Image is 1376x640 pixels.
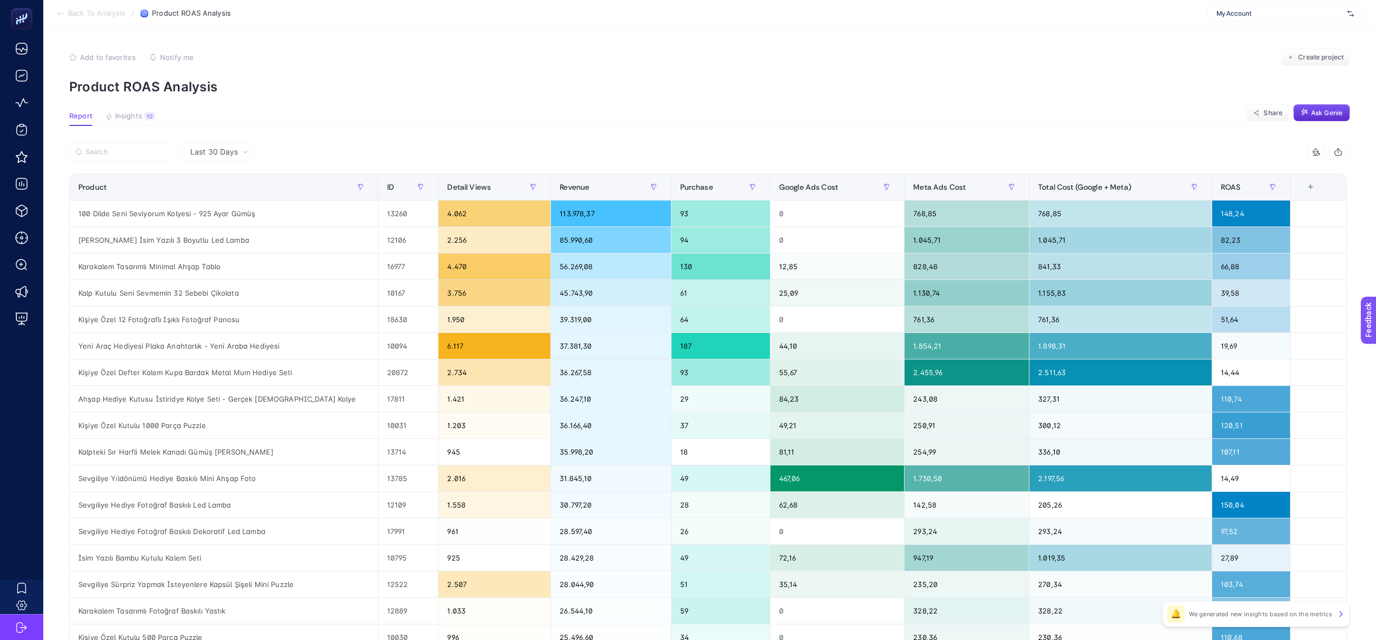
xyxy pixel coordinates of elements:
[70,492,378,518] div: Sevgiliye Hediye Fotoğraf Baskılı Led Lamba
[438,545,550,571] div: 925
[551,359,670,385] div: 36.267,58
[1212,359,1290,385] div: 14,44
[1029,254,1212,279] div: 841,33
[672,201,770,226] div: 93
[1212,201,1290,226] div: 148,24
[905,598,1029,624] div: 328,22
[70,306,378,332] div: Kişiye Özel 12 Fotoğraflı Işıklı Fotoğraf Panosu
[905,492,1029,518] div: 142,58
[1029,333,1212,359] div: 1.898,31
[1029,386,1212,412] div: 327,31
[1212,386,1290,412] div: 110,74
[1281,49,1350,66] button: Create project
[1029,545,1212,571] div: 1.019,35
[672,598,770,624] div: 59
[905,227,1029,253] div: 1.045,71
[1029,571,1212,597] div: 270,34
[905,386,1029,412] div: 243,08
[1212,518,1290,544] div: 97,52
[1212,598,1290,624] div: 80,87
[1264,109,1282,117] span: Share
[1212,412,1290,438] div: 120,51
[1167,605,1185,623] div: 🔔
[1212,492,1290,518] div: 150,04
[1212,571,1290,597] div: 103,74
[131,9,134,17] span: /
[80,53,136,62] span: Add to favorites
[438,598,550,624] div: 1.033
[438,439,550,465] div: 945
[378,518,438,544] div: 17991
[115,112,142,121] span: Insights
[770,518,904,544] div: 0
[672,412,770,438] div: 37
[672,280,770,306] div: 61
[672,227,770,253] div: 94
[551,280,670,306] div: 45.743,90
[770,280,904,306] div: 25,09
[1293,104,1350,122] button: Ask Genie
[1298,53,1344,62] span: Create project
[160,53,194,62] span: Notify me
[551,412,670,438] div: 36.166,40
[905,439,1029,465] div: 254,99
[378,280,438,306] div: 10167
[69,79,1350,95] p: Product ROAS Analysis
[85,148,171,156] input: Search
[672,571,770,597] div: 51
[672,465,770,491] div: 49
[905,412,1029,438] div: 250,91
[1189,610,1332,618] p: We generated new insights based on the metrics
[438,201,550,226] div: 4.062
[378,571,438,597] div: 12522
[438,465,550,491] div: 2.016
[70,518,378,544] div: Sevgiliye Hediye Fotoğraf Baskılı Dekoratif Led Lamba
[378,386,438,412] div: 17811
[438,227,550,253] div: 2.256
[1311,109,1342,117] span: Ask Genie
[378,492,438,518] div: 12109
[438,306,550,332] div: 1.950
[378,306,438,332] div: 18630
[779,183,838,191] span: Google Ads Cost
[70,201,378,226] div: 100 Dilde Seni Seviyorum Kolyesi - 925 Ayar Gümüş
[1247,104,1289,122] button: Share
[378,545,438,571] div: 10795
[770,598,904,624] div: 0
[438,492,550,518] div: 1.558
[551,545,670,571] div: 28.429,28
[672,439,770,465] div: 18
[1212,439,1290,465] div: 107,11
[70,333,378,359] div: Yeni Araç Hediyesi Plaka Anahtarlık - Yeni Araba Hediyesi
[905,359,1029,385] div: 2.455,96
[672,545,770,571] div: 49
[1029,280,1212,306] div: 1.155,83
[1347,8,1354,19] img: svg%3e
[1217,9,1343,18] span: My Account
[378,254,438,279] div: 16977
[70,359,378,385] div: Kişiye Özel Defter Kalem Kupa Bardak Metal Mum Hediye Seti
[70,465,378,491] div: Sevgiliye Yıldönümü Hediye Baskılı Mini Ahşap Foto
[551,492,670,518] div: 30.797,20
[770,333,904,359] div: 44,10
[770,227,904,253] div: 0
[1212,306,1290,332] div: 51,64
[551,518,670,544] div: 28.597,40
[905,254,1029,279] div: 828,48
[438,333,550,359] div: 6.117
[770,492,904,518] div: 62,68
[1221,183,1241,191] span: ROAS
[1212,227,1290,253] div: 82,23
[78,183,107,191] span: Product
[1212,465,1290,491] div: 14,49
[672,333,770,359] div: 187
[905,280,1029,306] div: 1.130,74
[770,201,904,226] div: 0
[1029,518,1212,544] div: 293,24
[438,412,550,438] div: 1.203
[1212,333,1290,359] div: 19,69
[378,201,438,226] div: 13260
[1029,306,1212,332] div: 761,36
[70,227,378,253] div: [PERSON_NAME] İsim Yazılı 3 Boyutlu Led Lamba
[672,518,770,544] div: 26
